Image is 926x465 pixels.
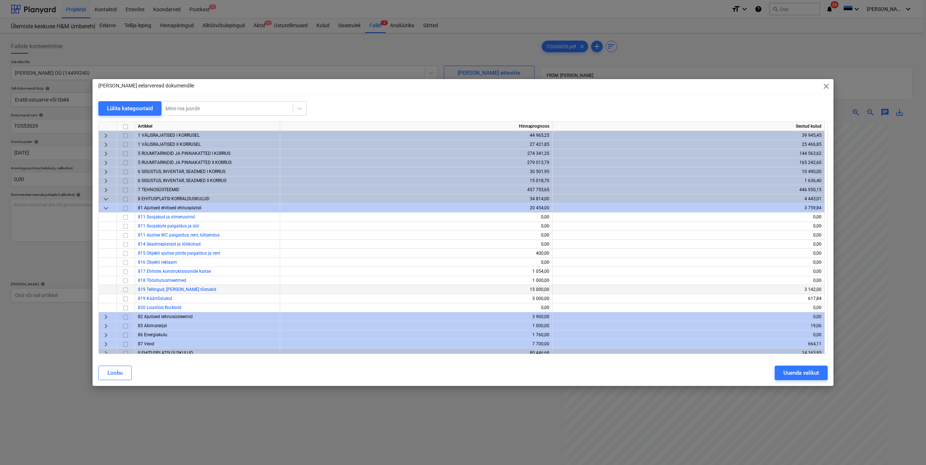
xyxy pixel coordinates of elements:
div: 80 446,68 [283,349,549,358]
span: keyboard_arrow_right [102,131,110,140]
a: 811 Ajutise WC paigaldus, rent, tühjendus [138,232,220,238]
a: 814 Seadmeplatsid ja töökohad [138,242,201,247]
div: Loobu [107,368,123,378]
a: 820 Lisatööd Rockbild [138,305,181,310]
div: 0,00 [283,213,549,222]
span: 86 Energiakulu [138,332,167,337]
span: 9 EHITUSPLATSI ÜLDKULUD [138,350,193,355]
div: 446 950,15 [556,185,821,194]
div: 0,00 [283,258,549,267]
div: 0,00 [556,240,821,249]
span: 81 Ajutised ehitised ehitusplatsil [138,205,201,210]
span: keyboard_arrow_right [102,331,110,340]
a: 816 Objekti reklaam [138,260,177,265]
div: 0,00 [556,213,821,222]
span: keyboard_arrow_right [102,322,110,330]
div: 10 490,00 [556,167,821,176]
div: 1 054,00 [283,267,549,276]
div: 0,00 [556,258,821,267]
span: keyboard_arrow_right [102,177,110,185]
span: keyboard_arrow_right [102,168,110,176]
div: 0,00 [283,303,549,312]
div: 19,06 [556,321,821,330]
div: 0,00 [283,231,549,240]
a: 811 Soojakud ja olmeruumid [138,214,195,219]
div: 457 755,65 [283,185,549,194]
div: 400,00 [283,249,549,258]
div: 3 759,84 [556,203,821,213]
div: 0,00 [283,240,549,249]
span: keyboard_arrow_right [102,149,110,158]
div: 14 163,95 [556,349,821,358]
div: Lülita kategooriaid [107,104,153,113]
div: 15 018,70 [283,176,549,185]
a: 811 Soojakute paigaldus ja üür [138,223,199,229]
div: 274 341,35 [283,149,549,158]
div: 20 454,00 [283,203,549,213]
div: 1 000,00 [283,276,549,285]
span: 819 Tellingud, lavad ja tõstukid [138,287,216,292]
span: close [822,82,831,91]
div: 0,00 [556,303,821,312]
button: Lülita kategooriaid [98,101,161,116]
span: 82 Ajutised tehnosüsteemid [138,314,193,319]
div: 39 945,45 [556,131,821,140]
span: keyboard_arrow_right [102,340,110,349]
div: 4 443,01 [556,194,821,203]
div: 25 466,85 [556,140,821,149]
div: 1 760,00 [283,330,549,340]
span: 6 SISUSTUS, INVENTAR, SEADMED II KORRUS [138,178,226,183]
div: 34 814,00 [283,194,549,203]
div: 0,00 [283,222,549,231]
span: 6 SISUSTUS, INVENTAR, SEADMED I KORRUS [138,169,225,174]
span: 1 VÄLISRAJATISED II KORRUSEL [138,142,201,147]
div: 0,00 [556,330,821,340]
span: 5 RUUMITARINDID JA PINNAKATTED I KORRUS [138,151,230,156]
div: 0,00 [556,231,821,240]
span: keyboard_arrow_right [102,140,110,149]
p: [PERSON_NAME] eelarveread dokumendile [98,82,194,90]
div: 3 142,00 [556,285,821,294]
span: 8 EHITUSPLATSI KORRALDUSKULUD [138,196,209,201]
div: 1 000,00 [283,321,549,330]
div: Uuenda valikut [783,368,819,378]
span: 87 Veod [138,341,154,346]
div: 27 421,85 [283,140,549,149]
div: 279 013,79 [283,158,549,167]
span: keyboard_arrow_right [102,159,110,167]
a: 817 Ehitiste, konstruktsioonide kaitse [138,269,211,274]
div: 0,00 [556,312,821,321]
div: 0,00 [556,222,821,231]
div: 0,00 [556,249,821,258]
span: 85 Abimaterjal [138,323,167,328]
a: 819 Tellingud, [PERSON_NAME] tõstukid [138,287,216,292]
div: 15 000,00 [283,285,549,294]
span: 1 VÄLISRAJATISED I KORRUSEL [138,133,200,138]
div: 144 563,62 [556,149,821,158]
div: 0,00 [556,267,821,276]
div: 1 636,40 [556,176,821,185]
span: keyboard_arrow_down [102,204,110,213]
div: 3 000,00 [283,294,549,303]
div: 44 965,25 [283,131,549,140]
a: 815 Objekti ajutise piirde paigaldus ja rent [138,251,220,256]
div: 664,11 [556,340,821,349]
div: 0,00 [556,276,821,285]
button: Loobu [98,366,132,380]
div: Seotud kulud [553,122,825,131]
a: 819 Käärtõstukid [138,296,172,301]
span: keyboard_arrow_down [102,195,110,203]
div: Artikkel [135,122,280,131]
a: 818 Tööohutusmeetmed [138,278,186,283]
span: keyboard_arrow_right [102,186,110,194]
span: keyboard_arrow_right [102,313,110,321]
